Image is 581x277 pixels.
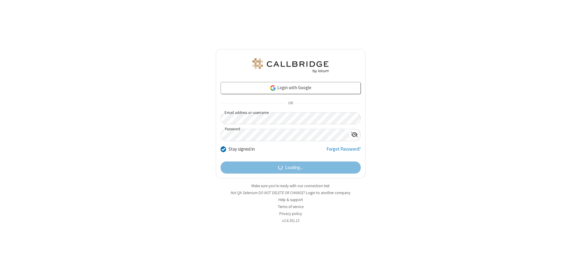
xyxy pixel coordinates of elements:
img: google-icon.png [270,85,276,91]
img: QA Selenium DO NOT DELETE OR CHANGE [251,58,330,73]
a: Privacy policy [279,211,302,216]
li: Not QA Selenium DO NOT DELETE OR CHANGE? [216,190,366,196]
a: Terms of service [278,204,304,209]
a: Login with Google [221,82,361,94]
button: Login to another company [306,190,350,196]
button: Loading... [221,161,361,174]
span: OR [286,99,295,108]
input: Email address or username [221,112,361,124]
div: Show password [349,129,360,140]
span: Loading... [285,164,303,171]
li: v2.6.351.13 [216,218,366,223]
label: Stay signed in [228,146,255,153]
input: Password [221,129,349,141]
a: Make sure you're ready with our connection test [251,183,330,188]
a: Forgot Password? [327,146,361,157]
a: Help & support [278,197,303,202]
